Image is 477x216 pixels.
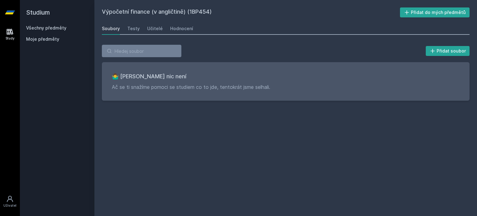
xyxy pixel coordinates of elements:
[426,46,470,56] button: Přidat soubor
[102,7,400,17] h2: Výpočetní finance (v angličtině) (1BP454)
[112,83,460,91] p: Ač se ti snažíme pomoci se studiem co to jde, tentokrát jsme selhali.
[26,25,66,30] a: Všechny předměty
[1,25,19,44] a: Study
[6,36,15,41] div: Study
[127,22,140,35] a: Testy
[112,72,460,81] h3: 🤷‍♂️ [PERSON_NAME] nic není
[102,22,120,35] a: Soubory
[26,36,59,42] span: Moje předměty
[102,25,120,32] div: Soubory
[400,7,470,17] button: Přidat do mých předmětů
[3,203,16,208] div: Uživatel
[170,22,193,35] a: Hodnocení
[147,22,163,35] a: Učitelé
[127,25,140,32] div: Testy
[102,45,181,57] input: Hledej soubor
[170,25,193,32] div: Hodnocení
[1,192,19,211] a: Uživatel
[147,25,163,32] div: Učitelé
